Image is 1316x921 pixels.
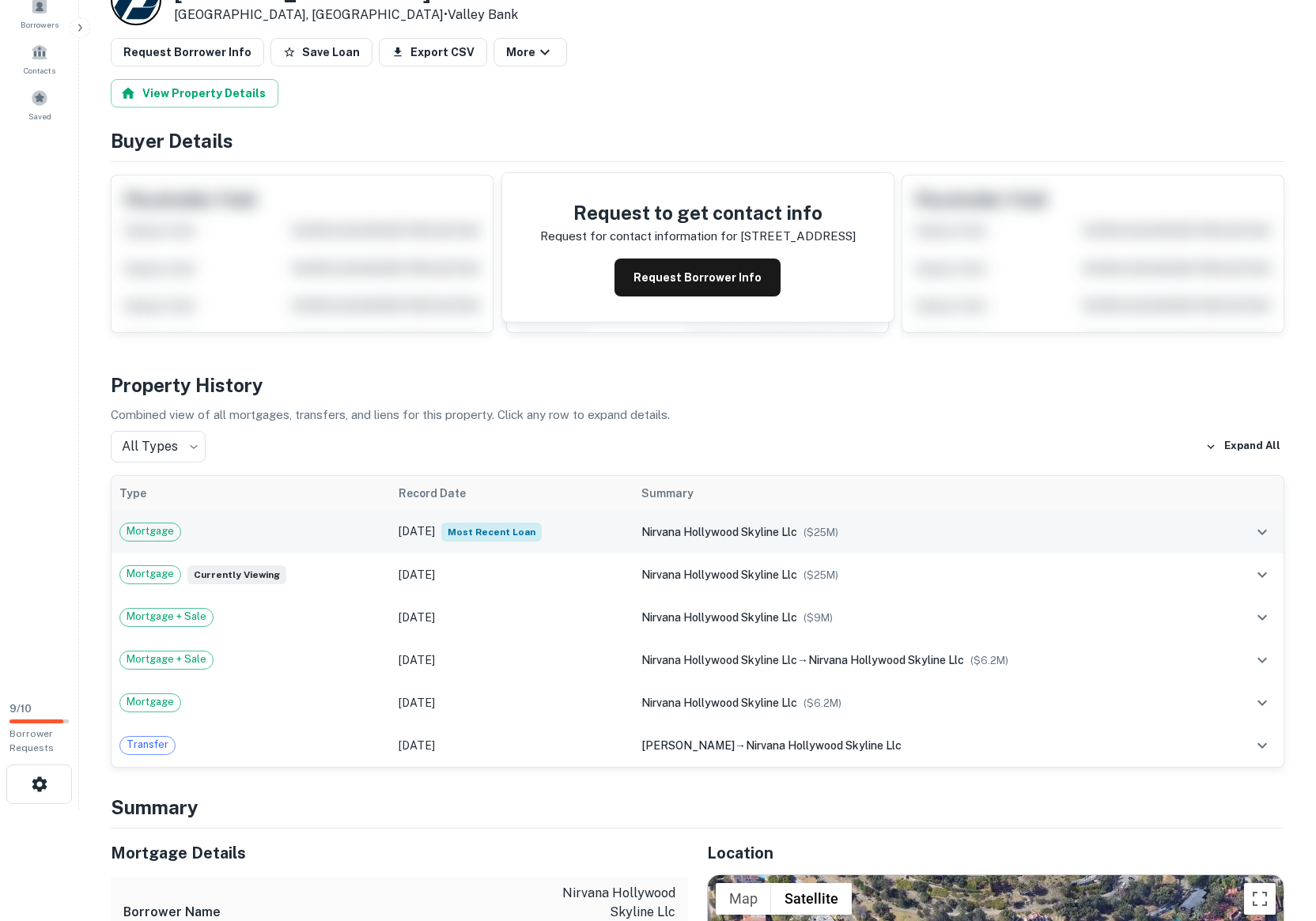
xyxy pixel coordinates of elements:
button: More [493,38,567,66]
button: Request Borrower Info [111,38,264,66]
button: Export CSV [379,38,487,66]
th: Summary [633,476,1218,511]
button: Show street map [716,883,771,915]
td: [DATE] [391,639,633,681]
button: expand row [1249,604,1276,631]
span: nirvana hollywood skyline llc [746,739,902,752]
span: nirvana hollywood skyline llc [641,568,797,581]
span: Mortgage + Sale [120,651,213,667]
button: expand row [1249,689,1276,716]
button: expand row [1249,519,1276,545]
td: [DATE] [391,681,633,724]
span: [PERSON_NAME] [641,739,735,752]
button: expand row [1249,647,1276,674]
p: [STREET_ADDRESS] [740,227,856,246]
iframe: Chat Widget [1237,795,1316,870]
button: Toggle fullscreen view [1244,883,1276,915]
span: ($ 6.2M ) [970,655,1008,666]
td: [DATE] [391,596,633,639]
span: Currently viewing [187,565,286,584]
span: nirvana hollywood skyline llc [641,654,797,666]
p: Combined view of all mortgages, transfers, and liens for this property. Click any row to expand d... [111,406,1284,425]
h5: Mortgage Details [111,841,688,865]
h4: Property History [111,371,1284,399]
span: ($ 25M ) [804,527,838,538]
button: View Property Details [111,79,278,108]
a: Saved [5,83,74,126]
th: Type [112,476,391,511]
span: Mortgage [120,523,180,539]
span: Borrowers [21,18,59,31]
td: [DATE] [391,511,633,553]
button: Request Borrower Info [615,259,781,296]
div: All Types [111,431,206,462]
th: Record Date [391,476,633,511]
td: [DATE] [391,724,633,767]
span: nirvana hollywood skyline llc [808,654,964,666]
button: Expand All [1201,435,1284,459]
a: Valley Bank [448,7,518,22]
span: 9 / 10 [9,703,32,715]
h4: Summary [111,793,1284,821]
span: nirvana hollywood skyline llc [641,611,797,624]
div: → [641,651,1210,669]
p: [GEOGRAPHIC_DATA], [GEOGRAPHIC_DATA] • [174,6,518,25]
span: ($ 9M ) [804,612,833,624]
span: Mortgage [120,694,180,710]
button: Show satellite imagery [771,883,852,915]
div: → [641,737,1210,754]
span: Transfer [120,737,175,753]
h4: Request to get contact info [540,198,856,227]
h5: Location [707,841,1284,865]
span: ($ 25M ) [804,569,838,581]
span: nirvana hollywood skyline llc [641,526,797,538]
button: Save Loan [270,38,372,66]
span: ($ 6.2M ) [804,697,841,709]
span: Borrower Requests [9,728,54,753]
span: Contacts [24,64,55,77]
span: Mortgage + Sale [120,609,213,625]
span: Saved [28,110,51,123]
h4: Buyer Details [111,126,1284,155]
span: Mortgage [120,566,180,582]
button: expand row [1249,561,1276,588]
td: [DATE] [391,553,633,596]
a: Contacts [5,37,74,80]
span: nirvana hollywood skyline llc [641,696,797,709]
p: Request for contact information for [540,227,737,246]
button: expand row [1249,732,1276,759]
span: Most Recent Loan [441,523,542,542]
